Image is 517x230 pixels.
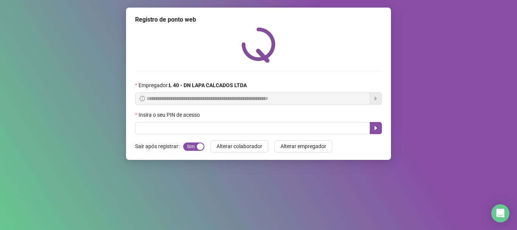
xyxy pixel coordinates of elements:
[274,140,332,152] button: Alterar empregador
[241,27,276,63] img: QRPoint
[135,111,205,119] label: Insira o seu PIN de acesso
[210,140,268,152] button: Alterar colaborador
[280,142,326,150] span: Alterar empregador
[135,140,183,152] label: Sair após registrar
[139,81,247,89] span: Empregador :
[135,15,382,24] div: Registro de ponto web
[373,125,379,131] span: caret-right
[216,142,262,150] span: Alterar colaborador
[169,82,247,88] strong: L 40 - DN LAPA CALCADOS LTDA
[140,96,145,101] span: info-circle
[491,204,509,222] div: Open Intercom Messenger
